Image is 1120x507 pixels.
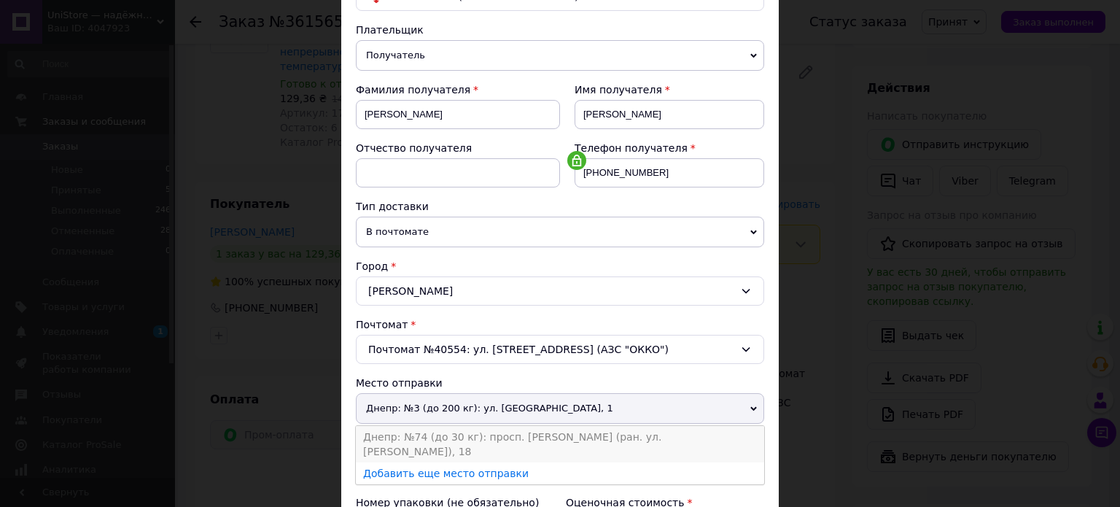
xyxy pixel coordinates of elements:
div: Город [356,259,764,274]
div: [PERSON_NAME] [356,276,764,306]
a: Добавить еще место отправки [363,468,529,479]
span: Отчество получателя [356,142,472,154]
span: Днепр: №3 (до 200 кг): ул. [GEOGRAPHIC_DATA], 1 [356,393,764,424]
input: +380 [575,158,764,187]
span: В почтомате [356,217,764,247]
li: Днепр: №74 (до 30 кг): просп. [PERSON_NAME] (ран. ул. [PERSON_NAME]), 18 [356,426,764,463]
span: Тип доставки [356,201,429,212]
span: Получатель [356,40,764,71]
span: Имя получателя [575,84,662,96]
span: Телефон получателя [575,142,688,154]
span: Место отправки [356,377,443,389]
span: Фамилия получателя [356,84,470,96]
div: Почтомат [356,317,764,332]
div: Почтомат №40554: ул. [STREET_ADDRESS] (АЗС "ОККО") [356,335,764,364]
span: Плательщик [356,24,424,36]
